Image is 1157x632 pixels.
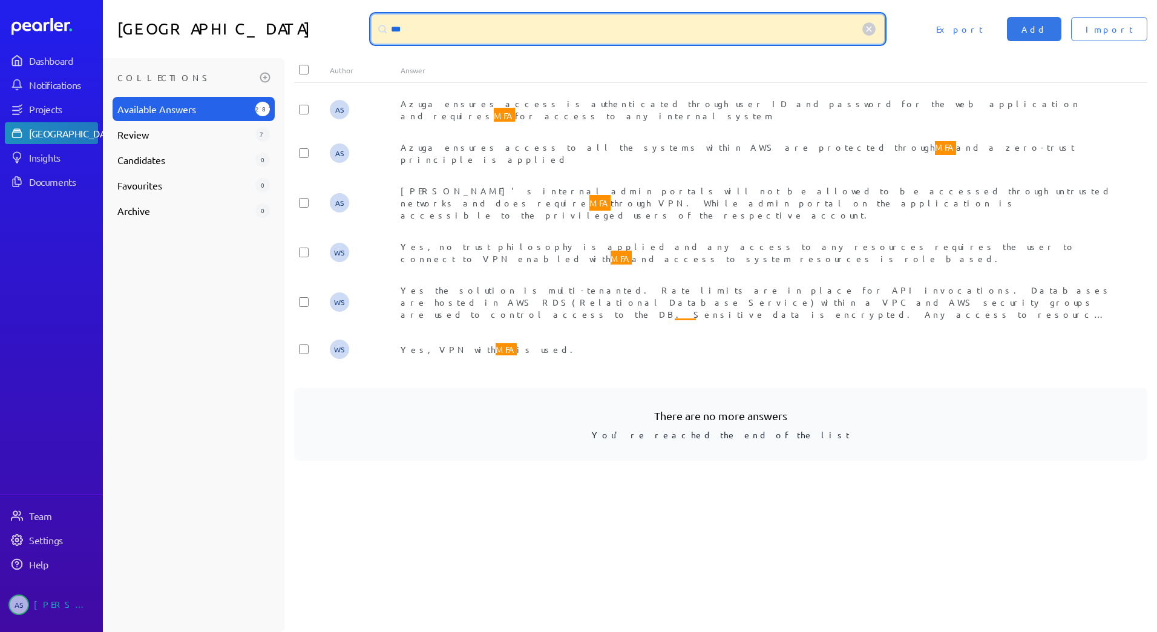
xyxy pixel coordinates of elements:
[330,340,349,359] span: Wesley Simpson
[330,100,349,119] span: Audrie Stefanini
[401,65,1112,75] div: Answer
[330,292,349,312] span: Wesley Simpson
[117,203,251,218] span: Archive
[5,529,98,551] a: Settings
[29,79,97,91] div: Notifications
[589,195,611,211] span: MFA
[936,23,983,35] span: Export
[8,594,29,615] span: Audrie Stefanini
[29,54,97,67] div: Dashboard
[330,243,349,262] span: Wesley Simpson
[5,553,98,575] a: Help
[5,98,98,120] a: Projects
[29,176,97,188] div: Documents
[401,139,1075,165] span: Azuga ensures access to all the systems within AWS are protected through and a zero-trust princip...
[29,534,97,546] div: Settings
[34,594,94,615] div: [PERSON_NAME]
[401,241,1076,266] span: Yes, no trust philosophy is applied and any access to any resources requires the user to connect ...
[496,341,517,357] span: MFA
[5,505,98,527] a: Team
[401,98,1080,123] span: Azuga ensures access is authenticated through user ID and password for the web application and re...
[5,590,98,620] a: AS[PERSON_NAME]
[313,407,1128,424] h3: There are no more answers
[117,68,255,87] h3: Collections
[5,122,98,144] a: [GEOGRAPHIC_DATA]
[29,127,119,139] div: [GEOGRAPHIC_DATA]
[675,318,696,334] span: MFA
[1086,23,1133,35] span: Import
[494,108,515,123] span: MFA
[29,103,97,115] div: Projects
[255,102,270,116] div: 287
[29,558,97,570] div: Help
[117,178,251,193] span: Favourites
[401,341,580,357] span: Yes, VPN with is used.
[611,251,632,266] span: MFA
[11,18,98,35] a: Dashboard
[330,143,349,163] span: Audrie Stefanini
[1021,23,1047,35] span: Add
[255,203,270,218] div: 0
[117,15,367,44] h1: [GEOGRAPHIC_DATA]
[117,102,251,116] span: Available Answers
[5,74,98,96] a: Notifications
[330,193,349,212] span: Audrie Stefanini
[5,50,98,71] a: Dashboard
[117,127,251,142] span: Review
[29,151,97,163] div: Insights
[255,153,270,167] div: 0
[5,171,98,193] a: Documents
[255,178,270,193] div: 0
[922,17,997,41] button: Export
[255,127,270,142] div: 7
[5,146,98,168] a: Insights
[29,510,97,522] div: Team
[1071,17,1147,41] button: Import
[935,139,956,155] span: MFA
[401,285,1112,334] span: Yes the solution is multi-tenanted. Rate limits are in place for API invocations. Databases are h...
[313,424,1128,441] p: You're reached the end of the list
[330,65,401,75] div: Author
[117,153,251,167] span: Candidates
[401,185,1112,220] span: [PERSON_NAME]'s internal admin portals will not be allowed to be accessed through untrusted netwo...
[1007,17,1061,41] button: Add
